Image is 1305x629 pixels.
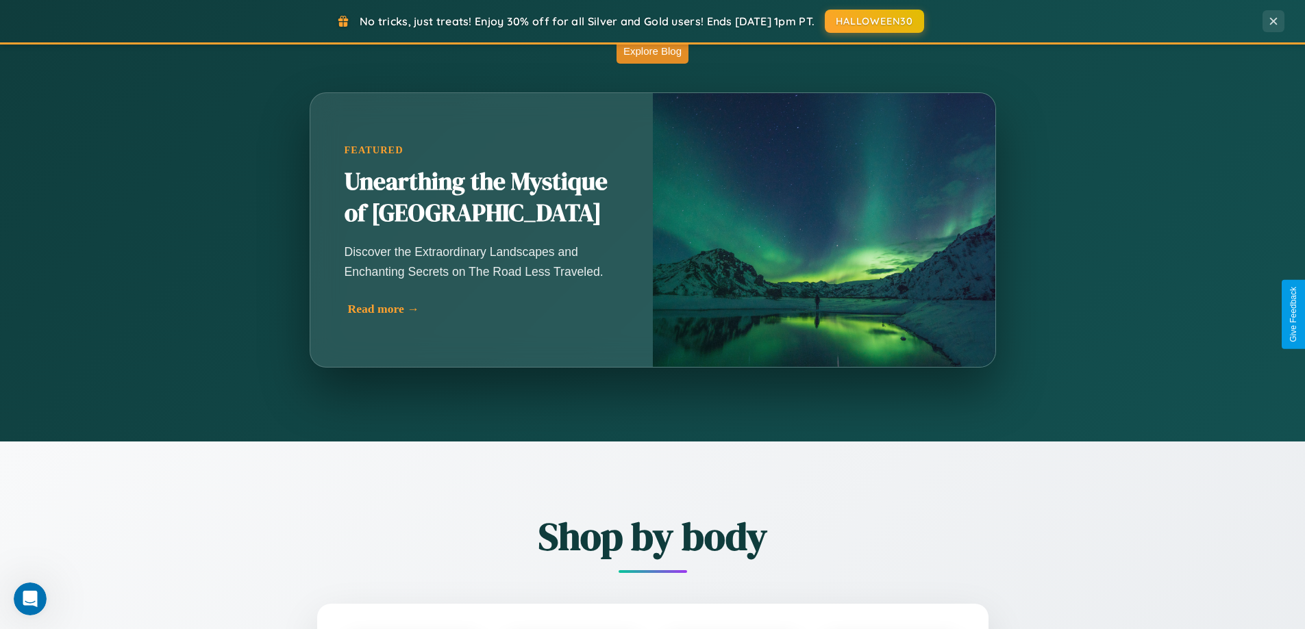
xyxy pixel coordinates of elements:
[242,510,1064,563] h2: Shop by body
[345,144,619,156] div: Featured
[348,302,622,316] div: Read more →
[345,242,619,281] p: Discover the Extraordinary Landscapes and Enchanting Secrets on The Road Less Traveled.
[825,10,924,33] button: HALLOWEEN30
[14,582,47,615] iframe: Intercom live chat
[1289,287,1298,342] div: Give Feedback
[360,14,815,28] span: No tricks, just treats! Enjoy 30% off for all Silver and Gold users! Ends [DATE] 1pm PT.
[345,166,619,229] h2: Unearthing the Mystique of [GEOGRAPHIC_DATA]
[617,38,688,64] button: Explore Blog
